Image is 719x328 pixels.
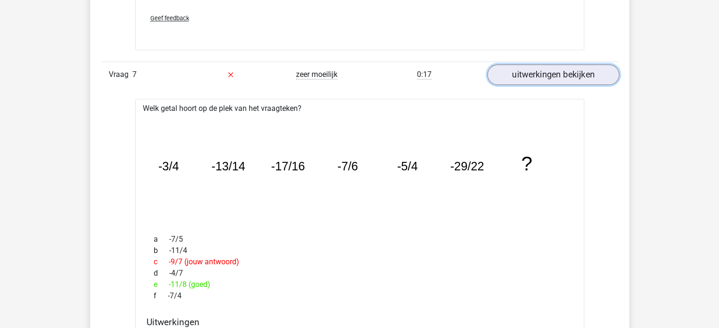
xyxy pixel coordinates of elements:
[147,245,573,256] div: -11/4
[154,290,168,302] span: f
[158,159,179,172] tspan: -3/4
[522,152,533,174] tspan: ?
[450,159,485,172] tspan: -29/22
[147,279,573,290] div: -11/8 (goed)
[154,245,169,256] span: b
[132,70,137,79] span: 7
[154,256,169,268] span: c
[147,234,573,245] div: -7/5
[154,234,169,245] span: a
[211,159,245,172] tspan: -13/14
[147,317,573,328] h4: Uitwerkingen
[338,159,358,172] tspan: -7/6
[296,70,338,79] span: zeer moeilijk
[417,70,432,79] span: 0:17
[147,268,573,279] div: -4/7
[487,64,619,85] a: uitwerkingen bekijken
[154,268,169,279] span: d
[271,159,305,172] tspan: -17/16
[147,256,573,268] div: -9/7 (jouw antwoord)
[147,290,573,302] div: -7/4
[398,159,418,172] tspan: -5/4
[109,69,132,80] span: Vraag
[150,15,189,22] span: Geef feedback
[154,279,169,290] span: e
